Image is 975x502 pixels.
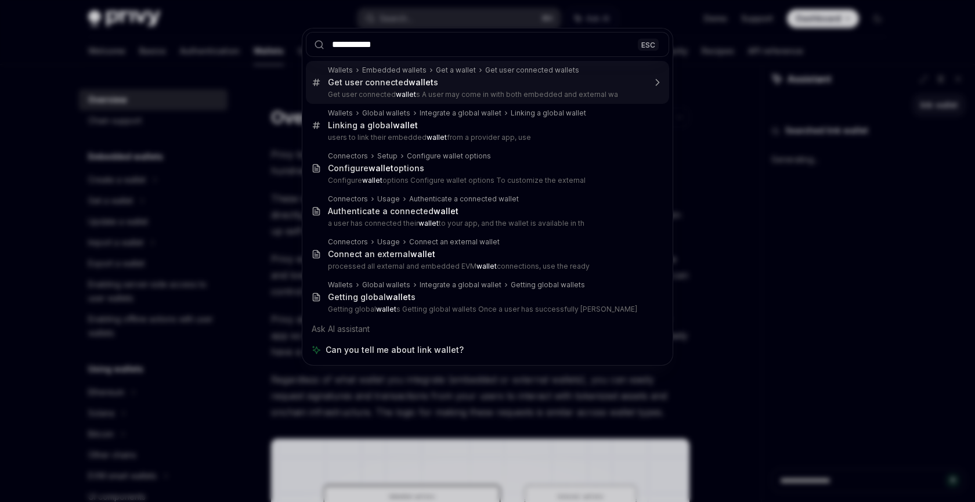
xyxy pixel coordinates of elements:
[328,262,645,271] p: processed all external and embedded EVM connections, use the ready
[362,109,410,118] div: Global wallets
[328,109,353,118] div: Wallets
[328,206,458,216] div: Authenticate a connected
[377,151,398,161] div: Setup
[396,90,416,99] b: wallet
[328,151,368,161] div: Connectors
[409,77,434,87] b: wallet
[418,219,439,227] b: wallet
[328,66,353,75] div: Wallets
[434,206,458,216] b: wallet
[328,120,418,131] div: Linking a global
[328,194,368,204] div: Connectors
[328,305,645,314] p: Getting global s Getting global wallets Once a user has successfully [PERSON_NAME]
[362,66,427,75] div: Embedded wallets
[511,109,586,118] div: Linking a global wallet
[328,292,416,302] div: Getting global s
[436,66,476,75] div: Get a wallet
[328,249,435,259] div: Connect an external
[427,133,447,142] b: wallet
[362,280,410,290] div: Global wallets
[386,292,411,302] b: wallet
[326,344,464,356] span: Can you tell me about link wallet?
[306,319,669,340] div: Ask AI assistant
[377,194,400,204] div: Usage
[410,249,435,259] b: wallet
[511,280,585,290] div: Getting global wallets
[420,280,501,290] div: Integrate a global wallet
[328,280,353,290] div: Wallets
[409,194,519,204] div: Authenticate a connected wallet
[376,305,396,313] b: wallet
[328,133,645,142] p: users to link their embedded from a provider app, use
[420,109,501,118] div: Integrate a global wallet
[369,163,393,173] b: wallet
[485,66,579,75] div: Get user connected wallets
[328,176,645,185] p: Configure options Configure wallet options To customize the external
[328,219,645,228] p: a user has connected their to your app, and the wallet is available in th
[328,237,368,247] div: Connectors
[328,163,424,174] div: Configure options
[377,237,400,247] div: Usage
[328,90,645,99] p: Get user connected s A user may come in with both embedded and external wa
[407,151,491,161] div: Configure wallet options
[409,237,500,247] div: Connect an external wallet
[328,77,438,88] div: Get user connected s
[476,262,497,270] b: wallet
[638,38,659,50] div: ESC
[393,120,418,130] b: wallet
[362,176,382,185] b: wallet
